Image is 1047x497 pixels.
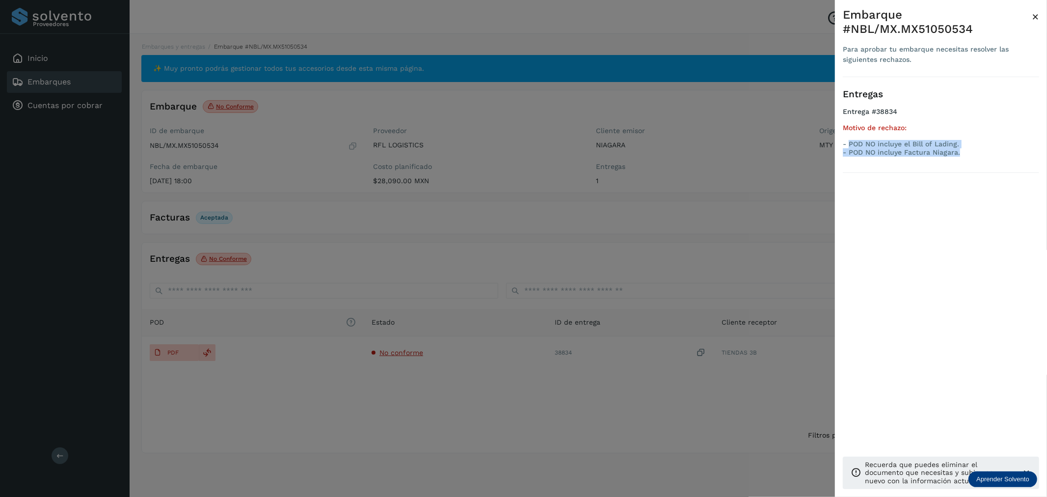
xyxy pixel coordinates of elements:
p: - POD NO incluye el Bill of Lading. [843,140,1039,148]
div: Aprender Solvento [968,471,1037,487]
span: × [1032,10,1039,24]
h3: Entregas [843,89,1039,100]
p: Aprender Solvento [976,475,1029,483]
div: Para aprobar tu embarque necesitas resolver las siguientes rechazos. [843,44,1032,65]
p: Recuerda que puedes eliminar el documento que necesitas y subir uno nuevo con la información actu... [865,461,1014,485]
h5: Motivo de rechazo: [843,124,1039,132]
p: - POD NO incluye Factura Niagara. [843,148,1039,157]
button: Close [1032,8,1039,26]
h4: Entrega #38834 [843,108,1039,124]
div: Embarque #NBL/MX.MX51050534 [843,8,1032,36]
